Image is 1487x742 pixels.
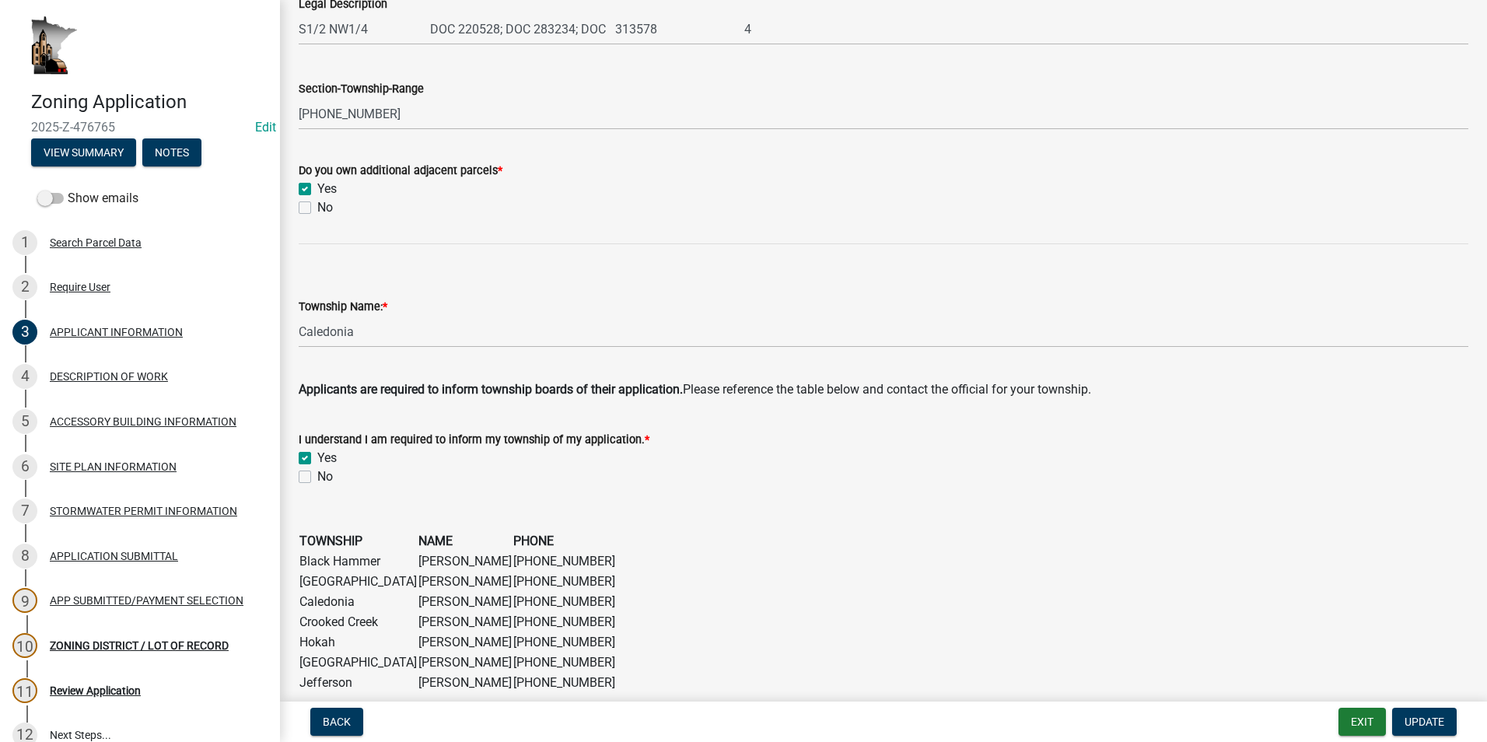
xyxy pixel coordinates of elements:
div: Review Application [50,685,141,696]
div: DESCRIPTION OF WORK [50,371,168,382]
wm-modal-confirm: Summary [31,147,136,159]
div: 4 [12,364,37,389]
button: Exit [1338,708,1386,736]
span: Applicants are required to inform township boards of their application. [299,382,683,397]
td: [PHONE_NUMBER] [513,592,616,612]
div: APPLICANT INFORMATION [50,327,183,338]
td: [PHONE_NUMBER] [513,551,616,572]
wm-modal-confirm: Edit Application Number [255,120,276,135]
span: Update [1405,716,1444,728]
span: Back [323,716,351,728]
div: 7 [12,499,37,523]
div: Require User [50,282,110,292]
td: [PHONE_NUMBER] [513,653,616,673]
label: Yes [317,449,337,467]
td: [GEOGRAPHIC_DATA] [299,572,418,592]
label: Section-Township-Range [299,84,424,95]
div: 5 [12,409,37,434]
td: [PERSON_NAME] [418,551,513,572]
div: APPLICATION SUBMITTAL [50,551,178,562]
label: No [317,467,333,486]
td: Caledonia [299,592,418,612]
td: Black Hammer [299,551,418,572]
td: [PERSON_NAME] [418,612,513,632]
label: Show emails [37,189,138,208]
div: 1 [12,230,37,255]
wm-modal-confirm: Notes [142,147,201,159]
div: 2 [12,275,37,299]
button: Notes [142,138,201,166]
td: [PERSON_NAME] [418,632,513,653]
img: Houston County, Minnesota [31,16,78,75]
td: [PERSON_NAME] [418,592,513,612]
h4: Zoning Application [31,91,268,114]
span: 2025-Z-476765 [31,120,249,135]
label: I understand I am required to inform my township of my application. [299,435,649,446]
label: No [317,198,333,217]
label: Do you own additional adjacent parcels [299,166,502,177]
td: [GEOGRAPHIC_DATA] [299,653,418,673]
td: [PERSON_NAME] [418,693,513,713]
strong: PHONE [513,534,554,548]
td: Jefferson [299,673,418,693]
button: Update [1392,708,1457,736]
span: Please reference the table below and contact the official for your township. [683,382,1091,397]
div: ZONING DISTRICT / LOT OF RECORD [50,640,229,651]
button: Back [310,708,363,736]
a: Edit [255,120,276,135]
td: Crooked Creek [299,612,418,632]
div: APP SUBMITTED/PAYMENT SELECTION [50,595,243,606]
button: View Summary [31,138,136,166]
td: [PERSON_NAME] [418,653,513,673]
td: [PHONE_NUMBER] [513,693,616,713]
div: 8 [12,544,37,569]
div: 10 [12,633,37,658]
td: [PHONE_NUMBER] [513,612,616,632]
td: [PHONE_NUMBER] [513,572,616,592]
label: Township Name: [299,302,387,313]
div: 11 [12,678,37,703]
div: 6 [12,454,37,479]
div: 3 [12,320,37,345]
strong: NAME [418,534,453,548]
div: SITE PLAN INFORMATION [50,461,177,472]
td: [PHONE_NUMBER] [513,632,616,653]
td: Hokah [299,632,418,653]
td: [PERSON_NAME] [418,572,513,592]
div: 9 [12,588,37,613]
td: [PERSON_NAME] [418,673,513,693]
div: ACCESSORY BUILDING INFORMATION [50,416,236,427]
td: La Crescent [299,693,418,713]
div: Search Parcel Data [50,237,142,248]
label: Yes [317,180,337,198]
strong: TOWNSHIP [299,534,362,548]
td: [PHONE_NUMBER] [513,673,616,693]
div: STORMWATER PERMIT INFORMATION [50,506,237,516]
